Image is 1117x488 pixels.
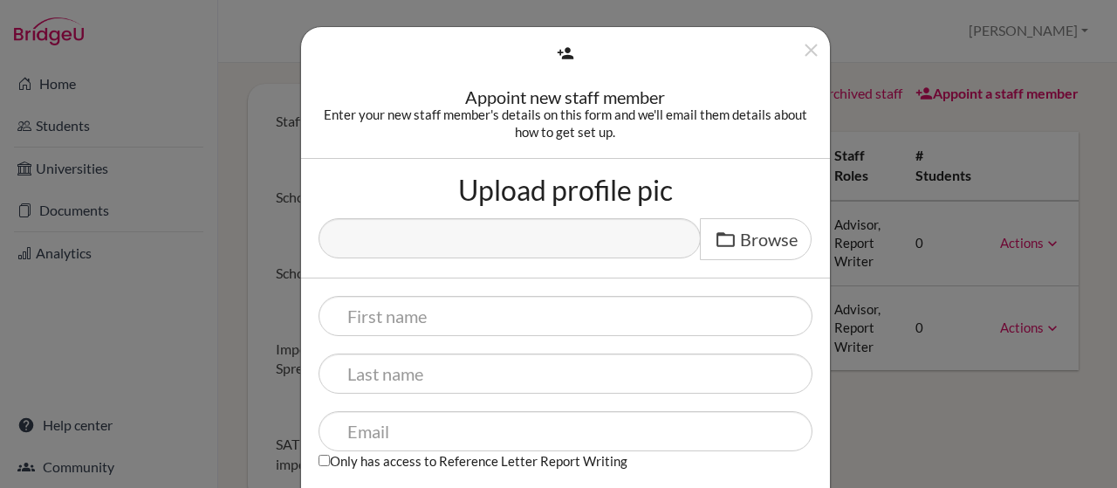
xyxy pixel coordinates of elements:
[319,455,330,466] input: Only has access to Reference Letter Report Writing
[458,176,673,204] label: Upload profile pic
[319,411,812,451] input: Email
[319,296,812,336] input: First name
[319,451,627,470] label: Only has access to Reference Letter Report Writing
[319,88,812,106] div: Appoint new staff member
[319,106,812,141] div: Enter your new staff member's details on this form and we'll email them details about how to get ...
[319,354,812,394] input: Last name
[740,229,798,250] span: Browse
[800,39,822,68] button: Close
